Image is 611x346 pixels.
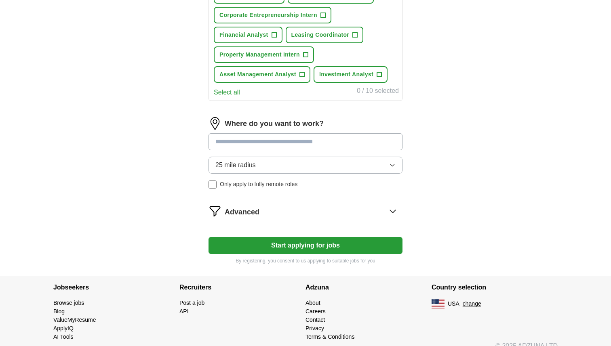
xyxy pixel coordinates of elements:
[214,66,310,83] button: Asset Management Analyst
[225,118,324,129] label: Where do you want to work?
[319,70,373,79] span: Investment Analyst
[305,300,320,306] a: About
[209,180,217,189] input: Only apply to fully remote roles
[432,299,445,308] img: US flag
[225,207,259,218] span: Advanced
[219,11,317,19] span: Corporate Entrepreneurship Intern
[215,160,256,170] span: 25 mile radius
[286,27,364,43] button: Leasing Coordinator
[209,117,221,130] img: location.png
[219,50,300,59] span: Property Management Intern
[305,317,325,323] a: Contact
[291,31,350,39] span: Leasing Coordinator
[209,237,402,254] button: Start applying for jobs
[53,333,74,340] a: AI Tools
[214,88,240,97] button: Select all
[305,333,354,340] a: Terms & Conditions
[53,325,74,331] a: ApplyIQ
[314,66,388,83] button: Investment Analyst
[53,317,96,323] a: ValueMyResume
[305,308,326,315] a: Careers
[53,308,65,315] a: Blog
[179,308,189,315] a: API
[214,27,282,43] button: Financial Analyst
[357,86,399,97] div: 0 / 10 selected
[432,276,558,299] h4: Country selection
[305,325,324,331] a: Privacy
[219,70,296,79] span: Asset Management Analyst
[53,300,84,306] a: Browse jobs
[209,157,402,174] button: 25 mile radius
[219,31,268,39] span: Financial Analyst
[463,300,481,308] button: change
[179,300,204,306] a: Post a job
[214,46,314,63] button: Property Management Intern
[220,180,297,189] span: Only apply to fully remote roles
[209,257,402,264] p: By registering, you consent to us applying to suitable jobs for you
[209,205,221,218] img: filter
[448,300,459,308] span: USA
[214,7,331,23] button: Corporate Entrepreneurship Intern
